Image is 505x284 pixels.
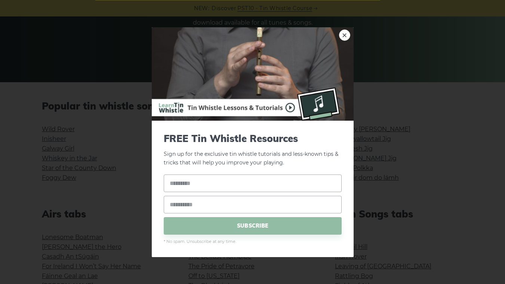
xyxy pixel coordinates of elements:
[164,133,342,167] p: Sign up for the exclusive tin whistle tutorials and less-known tips & tricks that will help you i...
[164,133,342,144] span: FREE Tin Whistle Resources
[164,217,342,234] span: SUBSCRIBE
[152,27,354,121] img: Tin Whistle Buying Guide Preview
[339,30,350,41] a: ×
[164,238,342,245] span: * No spam. Unsubscribe at any time.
